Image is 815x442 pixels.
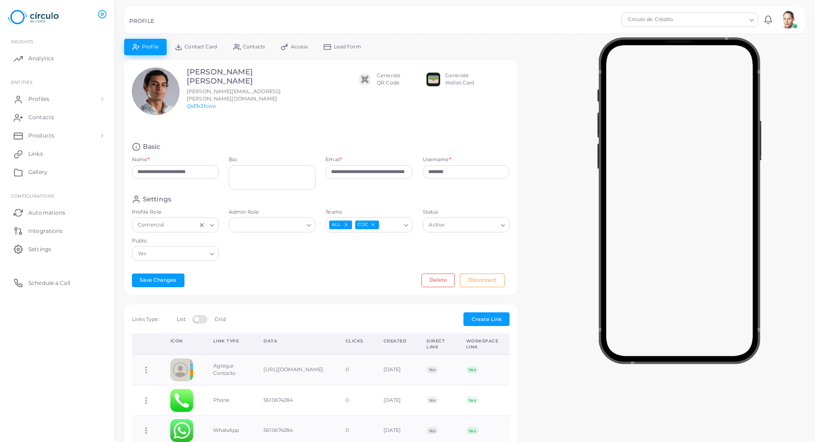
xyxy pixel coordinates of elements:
a: Products [7,126,107,145]
button: Disconnect [460,274,505,287]
a: Analytics [7,49,107,68]
span: No [426,366,438,374]
td: 0 [336,354,373,385]
a: avatar [777,11,800,29]
img: apple-wallet.png [426,73,440,86]
span: Configurations [11,193,54,199]
button: Deselect CDC [370,221,376,228]
span: CDC [355,221,379,229]
a: Settings [7,240,107,258]
input: Search for option [694,15,746,25]
span: Integrations [28,227,63,235]
span: Yes [466,366,478,374]
td: [DATE] [373,354,417,385]
span: Settings [28,245,51,253]
span: Analytics [28,54,54,63]
span: No [426,396,438,404]
a: Profiles [7,90,107,108]
div: Created [384,338,407,344]
label: Teams [326,209,412,216]
div: Search for option [229,217,315,232]
div: Generate QR Code [377,72,400,87]
span: Contacts [243,44,265,49]
img: avatar [779,11,798,29]
label: Email [326,156,342,163]
a: Gallery [7,163,107,181]
div: Search for option [423,217,510,232]
label: Profile Role [132,209,219,216]
span: Profiles [28,95,49,103]
span: Yes [466,427,478,434]
h5: PROFILE [129,18,154,24]
label: Bio [229,156,315,163]
span: Active [428,221,446,230]
td: [DATE] [373,385,417,416]
span: ENTITIES [11,79,32,85]
label: Name [132,156,150,163]
span: Access [291,44,308,49]
h4: Basic [143,142,161,151]
span: Contact Card [184,44,217,49]
a: Links [7,145,107,163]
button: Deselect ALL [343,221,349,228]
div: Direct Link [426,338,446,350]
img: qr2.png [358,73,372,86]
div: Search for option [132,217,219,232]
div: Icon [170,338,193,344]
div: Link Type [213,338,244,344]
a: Automations [7,203,107,221]
h3: [PERSON_NAME] [PERSON_NAME] [187,68,283,86]
label: Username [423,156,451,163]
div: Search for option [326,217,412,232]
div: Generate Wallet Card [445,72,474,87]
button: Create Link [463,312,510,326]
label: List [177,316,185,323]
img: logo [8,9,59,26]
span: Comercial [137,221,166,230]
a: Schedule a Call [7,274,107,292]
img: contactcard.png [170,358,193,381]
div: Search for option [132,246,219,261]
td: 0 [336,385,373,416]
a: Integrations [7,221,107,240]
span: Links Type: [132,316,159,322]
span: INSIGHTS [11,39,33,44]
div: Clicks [346,338,363,344]
div: Search for option [621,12,758,27]
img: phone.png [170,389,193,412]
label: Grid [215,316,225,323]
span: Schedule a Call [28,279,70,287]
a: Contacts [7,108,107,126]
input: Search for option [148,248,206,258]
div: Workspace Link [466,338,500,350]
input: Search for option [380,220,400,230]
span: [PERSON_NAME][EMAIL_ADDRESS][PERSON_NAME][DOMAIN_NAME] [187,88,281,102]
a: @d7e3fcwo [187,103,216,109]
input: Search for option [166,220,196,230]
span: ALL [329,221,352,229]
span: Products [28,132,54,140]
td: 5610674284 [253,385,335,416]
span: No [426,427,438,434]
img: whatsapp.png [170,419,193,442]
input: Search for option [447,220,497,230]
button: Save Changes [132,274,184,287]
span: Profile [142,44,159,49]
span: Yes [137,249,148,258]
span: Lead Form [334,44,361,49]
button: Clear Selected [199,221,205,229]
img: phone-mock.b55596b7.png [597,37,761,364]
span: Links [28,150,43,158]
h4: Settings [143,195,171,204]
button: Delete [421,274,455,287]
td: Agregar Contacto [203,354,254,385]
input: Search for option [233,220,303,230]
span: Gallery [28,168,47,176]
span: Círculo de Crédito [626,15,693,24]
td: [URL][DOMAIN_NAME] [253,354,335,385]
label: Public [132,237,219,245]
span: Contacts [28,113,54,121]
span: Create Link [472,316,502,322]
label: Status [423,209,510,216]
